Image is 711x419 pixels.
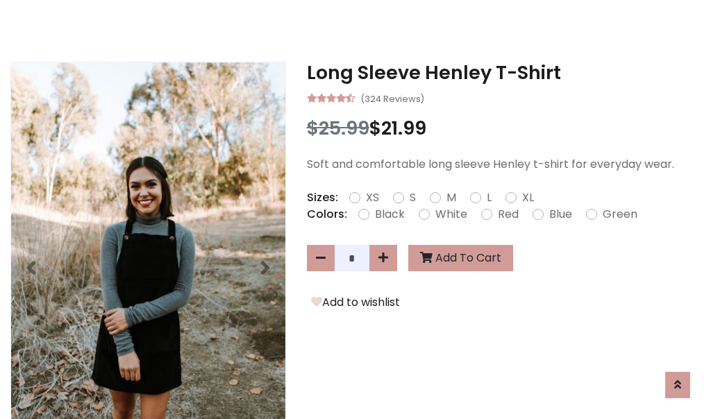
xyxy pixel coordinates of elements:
[435,206,467,223] label: White
[307,117,701,139] h3: $
[375,206,405,223] label: Black
[487,189,492,206] label: L
[307,293,404,311] button: Add to wishlist
[381,115,426,141] span: 21.99
[307,206,347,223] p: Colors:
[307,156,701,173] p: Soft and comfortable long sleeve Henley t-shirt for everyday wear.
[410,189,416,206] label: S
[307,189,338,206] p: Sizes:
[498,206,519,223] label: Red
[366,189,379,206] label: XS
[408,245,513,271] button: Add To Cart
[307,115,369,141] span: $25.99
[603,206,637,223] label: Green
[446,189,456,206] label: M
[307,62,701,84] h3: Long Sleeve Henley T-Shirt
[522,189,534,206] label: XL
[360,89,424,106] small: (324 Reviews)
[549,206,572,223] label: Blue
